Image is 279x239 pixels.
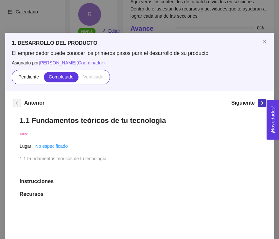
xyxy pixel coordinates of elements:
[13,99,21,107] button: left
[12,59,267,66] span: Asignado por
[39,60,105,65] span: [PERSON_NAME] ( Coordinador )
[49,74,74,79] span: Completado
[83,74,103,79] span: Verificado
[262,39,267,44] span: close
[231,99,255,107] h5: Siguiente
[255,33,274,51] button: Close
[267,100,279,140] button: Open Feedback Widget
[20,156,106,161] span: 1.1 Fundamentos teóricos de tu tecnología
[258,99,266,107] button: right
[258,101,266,105] span: right
[18,74,39,79] span: Pendiente
[20,116,259,125] h1: 1.1 Fundamentos teóricos de tu tecnología
[20,143,33,150] article: Lugar:
[12,39,267,47] h5: 1. DESARROLLO DEL PRODUCTO
[20,191,259,197] h1: Recursos
[24,99,44,107] h5: Anterior
[12,50,267,57] span: El emprendedor puede conocer los primeros pasos para el desarrollo de su producto
[20,132,27,136] span: Taller
[35,144,68,149] a: No especificado
[20,178,259,185] h1: Instrucciones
